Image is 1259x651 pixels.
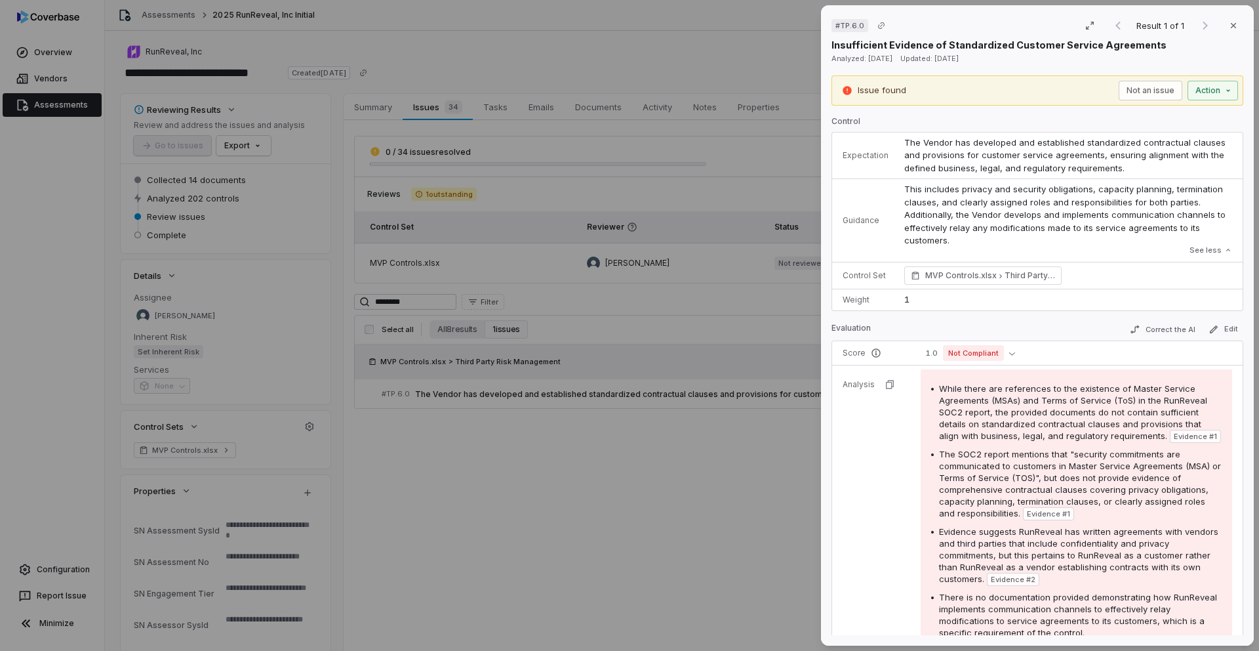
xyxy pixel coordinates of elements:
[921,345,1020,361] button: 1.0Not Compliant
[843,295,889,305] p: Weight
[904,183,1232,247] p: This includes privacy and security obligations, capacity planning, termination clauses, and clear...
[831,323,871,339] p: Evaluation
[939,592,1217,638] span: There is no documentation provided demonstrating how RunReveal implements communication channels ...
[1136,18,1187,33] p: Result 1 of 1
[831,38,1167,52] p: Insufficient Evidence of Standardized Customer Service Agreements
[843,215,889,226] p: Guidance
[939,449,1221,518] span: The SOC2 report mentions that "security commitments are communicated to customers in Master Servi...
[843,150,889,161] p: Expectation
[869,14,893,37] button: Copy link
[1027,509,1070,519] span: Evidence # 1
[835,20,864,31] span: # TP.6.0
[843,348,905,358] p: Score
[904,294,909,304] span: 1
[925,269,1055,282] span: MVP Controls.xlsx Third Party Risk Management
[1188,81,1238,100] button: Action
[939,526,1218,584] span: Evidence suggests RunReveal has written agreements with vendors and third parties that include co...
[991,574,1035,585] span: Evidence # 2
[843,379,875,390] p: Analysis
[900,54,959,63] span: Updated: [DATE]
[831,116,1243,132] p: Control
[1203,322,1243,337] button: Edit
[831,54,892,63] span: Analyzed: [DATE]
[858,84,906,97] p: Issue found
[904,137,1228,173] span: The Vendor has developed and established standardized contractual clauses and provisions for cust...
[843,270,889,281] p: Control Set
[1119,81,1182,100] button: Not an issue
[1174,431,1217,442] span: Evidence # 1
[939,383,1207,441] span: While there are references to the existence of Master Service Agreements (MSAs) and Terms of Serv...
[943,345,1004,361] span: Not Compliant
[1186,238,1236,262] button: See less
[1125,322,1201,337] button: Correct the AI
